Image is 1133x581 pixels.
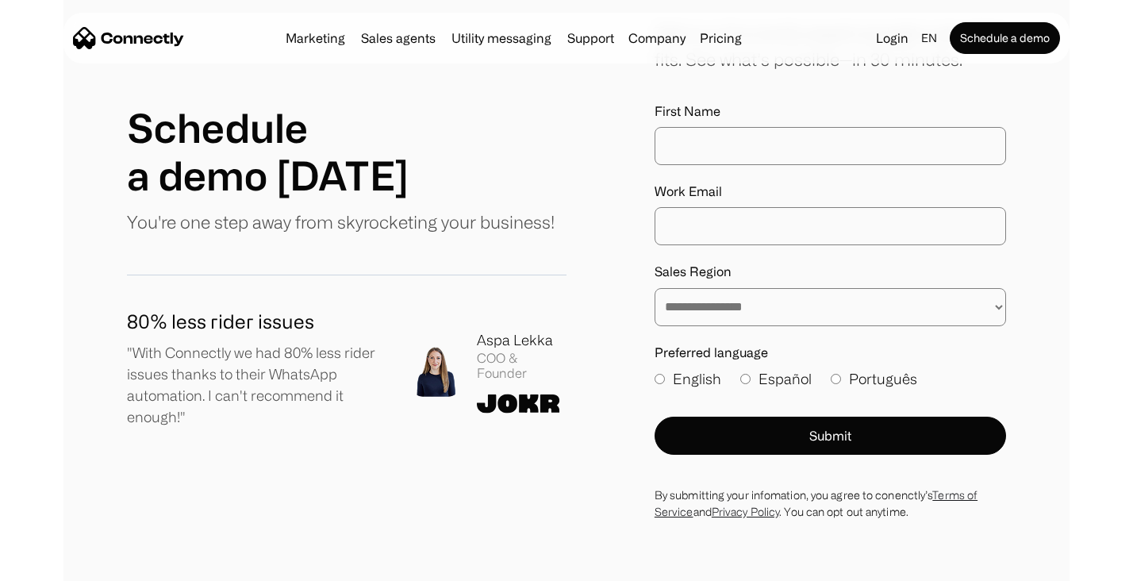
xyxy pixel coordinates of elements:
a: Pricing [693,32,748,44]
a: Sales agents [355,32,442,44]
label: Português [831,368,917,390]
label: Preferred language [655,345,1006,360]
div: COO & Founder [477,351,566,381]
p: You're one step away from skyrocketing your business! [127,209,555,235]
a: Schedule a demo [950,22,1060,54]
div: Company [624,27,690,49]
label: Español [740,368,812,390]
label: First Name [655,104,1006,119]
div: Company [628,27,686,49]
button: Submit [655,417,1006,455]
label: Work Email [655,184,1006,199]
label: Sales Region [655,264,1006,279]
input: English [655,374,665,384]
ul: Language list [32,553,95,575]
div: By submitting your infomation, you agree to conenctly’s and . You can opt out anytime. [655,487,1006,520]
h1: 80% less rider issues [127,307,385,336]
p: "With Connectly we had 80% less rider issues thanks to their WhatsApp automation. I can't recomme... [127,342,385,428]
div: Aspa Lekka [477,329,566,351]
a: Terms of Service [655,489,977,518]
a: Marketing [279,32,351,44]
input: Português [831,374,841,384]
aside: Language selected: English [16,552,95,575]
a: Login [870,27,915,49]
div: en [921,27,937,49]
label: English [655,368,721,390]
a: home [73,26,184,50]
h1: Schedule a demo [DATE] [127,104,409,199]
a: Utility messaging [445,32,558,44]
input: Español [740,374,751,384]
a: Privacy Policy [712,506,779,518]
a: Support [561,32,620,44]
div: en [915,27,947,49]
